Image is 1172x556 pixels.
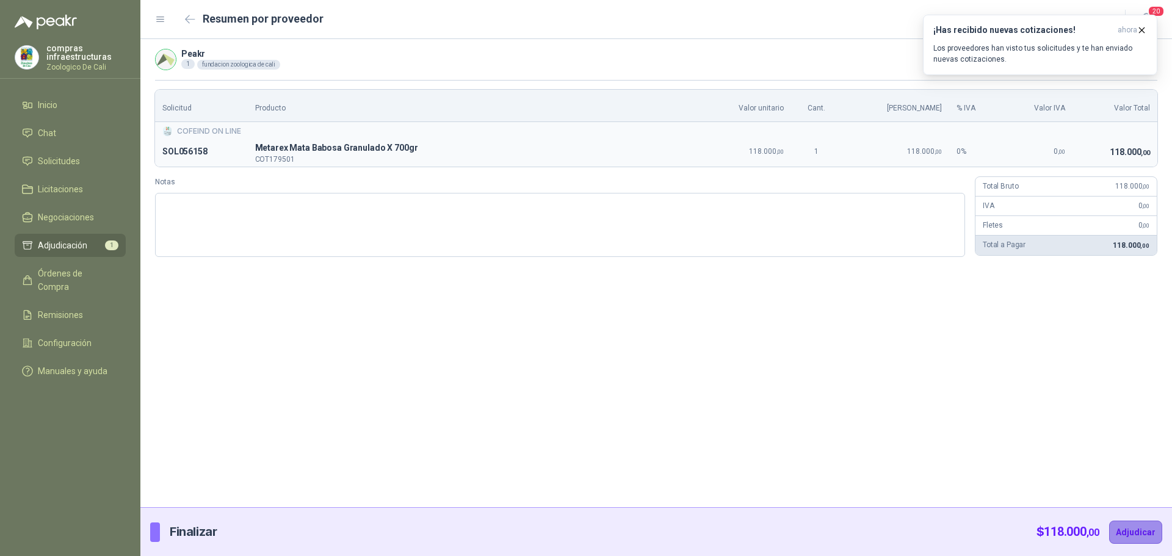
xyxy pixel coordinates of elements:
th: % IVA [949,90,1001,122]
span: Órdenes de Compra [38,267,114,294]
span: Negociaciones [38,211,94,224]
div: COFEIND ON LINE [162,126,1150,137]
span: ,00 [1142,222,1149,229]
span: Chat [38,126,56,140]
a: Remisiones [15,303,126,327]
span: ,00 [1141,149,1150,157]
span: ,00 [935,148,942,155]
span: 118.000 [749,147,784,156]
img: Company Logo [156,49,176,70]
span: 118.000 [1113,241,1149,250]
p: compras infraestructuras [46,44,126,61]
p: COT179501 [255,156,692,163]
a: Adjudicación1 [15,234,126,257]
span: ahora [1118,25,1137,35]
span: 118.000 [1110,147,1150,157]
th: Solicitud [155,90,248,122]
p: IVA [983,200,994,212]
span: 20 [1148,5,1165,17]
button: Adjudicar [1109,521,1162,544]
span: ,00 [776,148,784,155]
p: $ [1036,522,1099,541]
span: 0 [1138,221,1149,229]
h2: Resumen por proveedor [203,10,324,27]
h3: ¡Has recibido nuevas cotizaciones! [933,25,1113,35]
p: Fletes [983,220,1003,231]
span: 0 [1054,147,1065,156]
th: [PERSON_NAME] [842,90,950,122]
p: Total a Pagar [983,239,1025,251]
img: Company Logo [162,126,172,136]
th: Valor IVA [1002,90,1073,122]
span: Adjudicación [38,239,87,252]
span: ,00 [1142,203,1149,209]
div: fundacion zoologica de cali [197,60,280,70]
p: Peakr [181,49,280,58]
td: 0 % [949,137,1001,167]
img: Company Logo [15,46,38,69]
th: Cant. [791,90,841,122]
span: ,00 [1087,527,1099,538]
a: Inicio [15,93,126,117]
p: Los proveedores han visto tus solicitudes y te han enviado nuevas cotizaciones. [933,43,1147,65]
a: Manuales y ayuda [15,359,126,383]
span: Manuales y ayuda [38,364,107,378]
span: Solicitudes [38,154,80,168]
span: ,00 [1142,183,1149,190]
p: SOL056158 [162,145,241,159]
span: Licitaciones [38,182,83,196]
th: Valor unitario [698,90,791,122]
span: 118.000 [907,147,942,156]
a: Licitaciones [15,178,126,201]
span: Inicio [38,98,57,112]
span: 0 [1138,201,1149,210]
div: 1 [181,59,195,69]
th: Producto [248,90,699,122]
a: Configuración [15,331,126,355]
a: Solicitudes [15,150,126,173]
span: 118.000 [1115,182,1149,190]
span: ,00 [1058,148,1065,155]
th: Valor Total [1073,90,1157,122]
span: 1 [105,240,118,250]
p: Finalizar [170,522,217,541]
button: 20 [1135,9,1157,31]
label: Notas [155,176,965,188]
span: Remisiones [38,308,83,322]
p: Total Bruto [983,181,1018,192]
a: Negociaciones [15,206,126,229]
span: Configuración [38,336,92,350]
img: Logo peakr [15,15,77,29]
span: 118.000 [1044,524,1099,539]
p: Zoologico De Cali [46,63,126,71]
a: Órdenes de Compra [15,262,126,298]
a: Chat [15,121,126,145]
td: 1 [791,137,841,167]
button: ¡Has recibido nuevas cotizaciones!ahora Los proveedores han visto tus solicitudes y te han enviad... [923,15,1157,75]
span: ,00 [1140,242,1149,249]
p: M [255,141,692,156]
span: Metarex Mata Babosa Granulado X 700gr [255,141,692,156]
